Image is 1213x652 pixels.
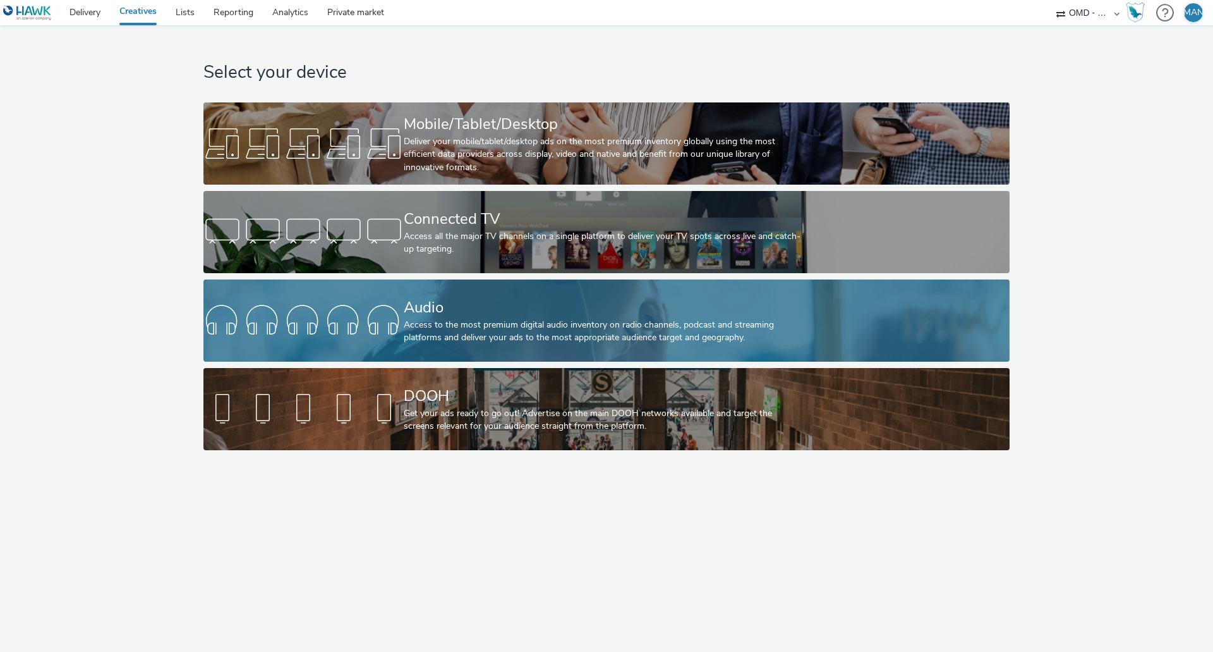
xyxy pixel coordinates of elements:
a: Hawk Academy [1126,3,1150,23]
a: Connected TVAccess all the major TV channels on a single platform to deliver your TV spots across... [203,191,1009,273]
div: Connected TV [404,208,804,230]
img: undefined Logo [3,5,52,21]
div: Deliver your mobile/tablet/desktop ads on the most premium inventory globally using the most effi... [404,135,804,174]
img: Hawk Academy [1126,3,1145,23]
div: Mobile/Tablet/Desktop [404,113,804,135]
div: Get your ads ready to go out! Advertise on the main DOOH networks available and target the screen... [404,407,804,433]
a: Mobile/Tablet/DesktopDeliver your mobile/tablet/desktop ads on the most premium inventory globall... [203,102,1009,185]
a: AudioAccess to the most premium digital audio inventory on radio channels, podcast and streaming ... [203,280,1009,362]
div: DOOH [404,385,804,407]
div: Audio [404,297,804,319]
a: DOOHGet your ads ready to go out! Advertise on the main DOOH networks available and target the sc... [203,368,1009,450]
div: Access to the most premium digital audio inventory on radio channels, podcast and streaming platf... [404,319,804,345]
div: Access all the major TV channels on a single platform to deliver your TV spots across live and ca... [404,230,804,256]
h1: Select your device [203,61,1009,85]
div: MAN [1183,3,1204,22]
